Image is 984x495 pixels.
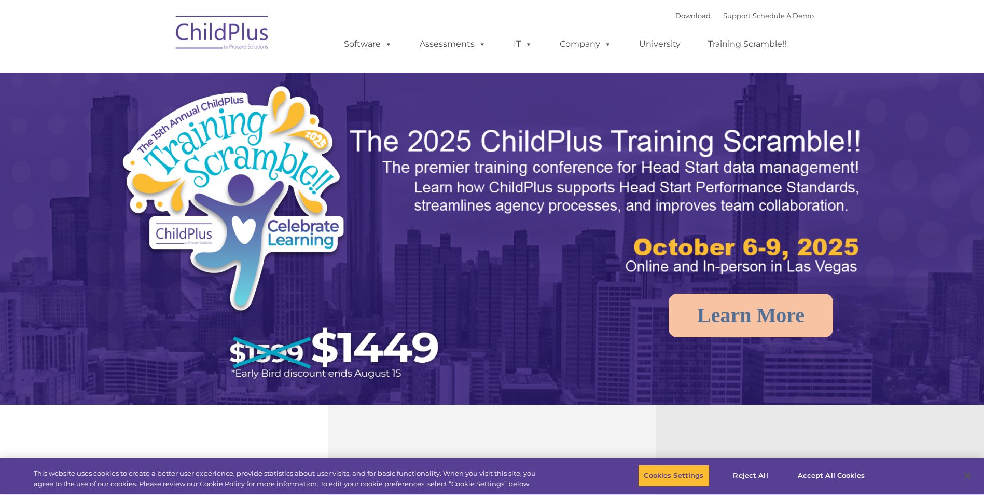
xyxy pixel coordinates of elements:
a: University [629,34,691,54]
span: Phone number [144,111,188,119]
a: Company [549,34,622,54]
img: ChildPlus by Procare Solutions [171,8,274,60]
a: Learn More [669,294,833,337]
a: IT [503,34,543,54]
a: Assessments [409,34,496,54]
a: Support [723,11,751,20]
span: Last name [144,68,176,76]
button: Reject All [718,465,783,487]
a: Software [334,34,403,54]
button: Close [956,464,979,487]
font: | [675,11,814,20]
a: Training Scramble!! [698,34,797,54]
button: Cookies Settings [638,465,709,487]
button: Accept All Cookies [792,465,870,487]
div: This website uses cookies to create a better user experience, provide statistics about user visit... [34,469,541,489]
a: Download [675,11,711,20]
a: Schedule A Demo [753,11,814,20]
